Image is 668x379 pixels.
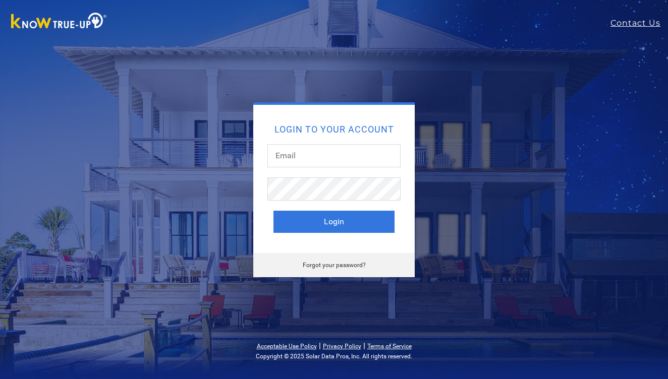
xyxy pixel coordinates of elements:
[363,341,365,350] span: |
[257,343,317,350] a: Acceptable Use Policy
[319,341,321,350] span: |
[273,125,395,134] h2: Login to your account
[6,11,112,33] img: Know True-Up
[610,17,668,29] a: Contact Us
[303,262,366,269] a: Forgot your password?
[323,343,361,350] a: Privacy Policy
[367,343,412,350] a: Terms of Service
[273,211,395,233] button: Login
[267,144,401,167] input: Email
